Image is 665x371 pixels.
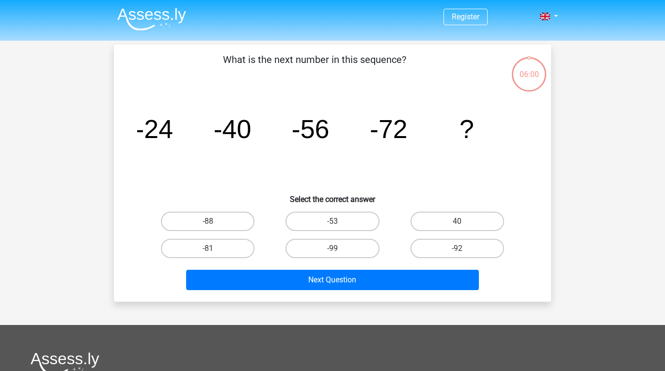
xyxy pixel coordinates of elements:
div: 06:00 [511,56,547,80]
tspan: -40 [214,114,252,143]
label: -92 [411,239,504,258]
tspan: -24 [135,114,173,143]
p: What is the next number in this sequence? [129,52,499,81]
button: Next Question [186,270,479,290]
tspan: -72 [370,114,408,143]
a: Register [452,12,479,21]
label: -81 [161,239,254,258]
label: 40 [411,212,504,231]
tspan: ? [459,114,474,143]
label: -99 [285,239,379,258]
label: -53 [285,212,379,231]
h6: Select the correct answer [129,187,536,204]
tspan: -56 [292,114,330,143]
label: -88 [161,212,254,231]
img: Assessly [117,8,186,31]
